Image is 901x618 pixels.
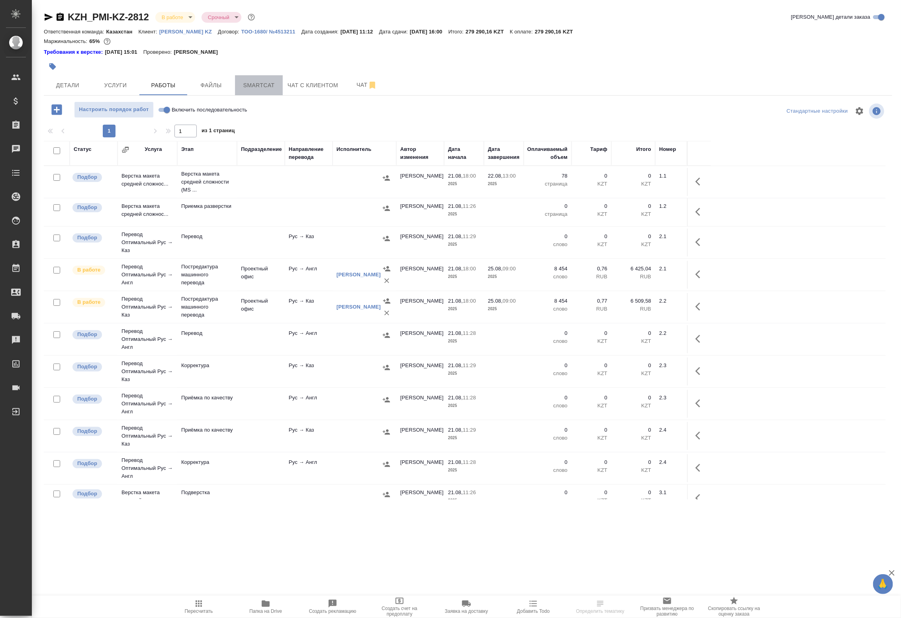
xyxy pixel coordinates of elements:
[165,596,232,618] button: Пересчитать
[246,12,257,22] button: Доп статусы указывают на важность/срочность заказа
[869,104,886,119] span: Посмотреть информацию
[72,394,114,405] div: Можно подбирать исполнителей
[285,454,333,482] td: Рус → Англ
[449,29,466,35] p: Итого:
[463,173,476,179] p: 18:00
[396,229,444,256] td: [PERSON_NAME]
[659,172,683,180] div: 1.1
[380,394,392,406] button: Назначить
[172,106,247,114] span: Включить последовательность
[576,180,607,188] p: KZT
[380,329,392,341] button: Назначить
[466,29,510,35] p: 279 290,16 KZT
[380,202,392,214] button: Назначить
[691,458,710,477] button: Здесь прячутся важные кнопки
[74,102,154,118] button: Настроить порядок работ
[576,402,607,410] p: KZT
[576,362,607,370] p: 0
[634,596,701,618] button: Призвать менеджера по развитию
[463,362,476,368] p: 11:29
[528,337,568,345] p: слово
[659,265,683,273] div: 2.1
[488,173,503,179] p: 22.08,
[396,198,444,226] td: [PERSON_NAME]
[44,38,89,44] p: Маржинальность:
[285,261,333,289] td: Рус → Англ
[576,370,607,377] p: KZT
[463,427,476,433] p: 11:29
[615,362,651,370] p: 0
[44,29,106,35] p: Ответственная команда:
[535,29,579,35] p: 279 290,16 KZT
[396,293,444,321] td: [PERSON_NAME]
[159,14,186,21] button: В работе
[46,102,68,118] button: Добавить работу
[528,180,568,188] p: страница
[691,426,710,445] button: Здесь прячутся важные кнопки
[615,466,651,474] p: KZT
[615,426,651,434] p: 0
[615,394,651,402] p: 0
[615,172,651,180] p: 0
[576,458,607,466] p: 0
[691,202,710,221] button: Здесь прячутся важные кнопки
[576,265,607,273] p: 0,76
[528,362,568,370] p: 0
[691,233,710,252] button: Здесь прячутся важные кнопки
[288,80,338,90] span: Чат с клиентом
[181,145,194,153] div: Этап
[448,330,463,336] p: 21.08,
[380,362,392,374] button: Назначить
[381,295,393,307] button: Назначить
[517,608,550,614] span: Добавить Todo
[118,356,177,387] td: Перевод Оптимальный Рус → Каз
[396,422,444,450] td: [PERSON_NAME]
[232,596,299,618] button: Папка на Drive
[448,305,480,313] p: 2025
[181,233,233,241] p: Перевод
[528,370,568,377] p: слово
[576,202,607,210] p: 0
[118,388,177,420] td: Перевод Оптимальный Рус → Англ
[396,325,444,353] td: [PERSON_NAME]
[528,402,568,410] p: слово
[615,297,651,305] p: 6 509,58
[503,298,516,304] p: 09:00
[659,202,683,210] div: 1.2
[77,460,97,467] p: Подбор
[448,210,480,218] p: 2025
[341,29,379,35] p: [DATE] 11:12
[528,489,568,497] p: 0
[337,272,381,278] a: [PERSON_NAME]
[448,402,480,410] p: 2025
[285,390,333,418] td: Рус → Англ
[181,202,233,210] p: Приемка разверстки
[463,266,476,272] p: 18:00
[381,307,393,319] button: Удалить
[285,422,333,450] td: Рус → Каз
[448,145,480,161] div: Дата начала
[691,362,710,381] button: Здесь прячутся важные кнопки
[118,420,177,452] td: Перевод Оптимальный Рус → Каз
[118,168,177,196] td: Верстка макета средней сложнос...
[615,180,651,188] p: KZT
[77,363,97,371] p: Подбор
[659,297,683,305] div: 2.2
[77,331,97,338] p: Подбор
[206,14,232,21] button: Срочный
[691,297,710,316] button: Здесь прячутся важные кнопки
[181,489,233,497] p: Подверстка
[218,29,241,35] p: Договор:
[463,298,476,304] p: 18:00
[488,305,520,313] p: 2025
[144,80,182,90] span: Работы
[615,458,651,466] p: 0
[285,293,333,321] td: Рус → Каз
[576,329,607,337] p: 0
[528,241,568,248] p: слово
[396,261,444,289] td: [PERSON_NAME]
[615,370,651,377] p: KZT
[181,394,233,402] p: Приёмка по качеству
[448,337,480,345] p: 2025
[396,485,444,512] td: [PERSON_NAME]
